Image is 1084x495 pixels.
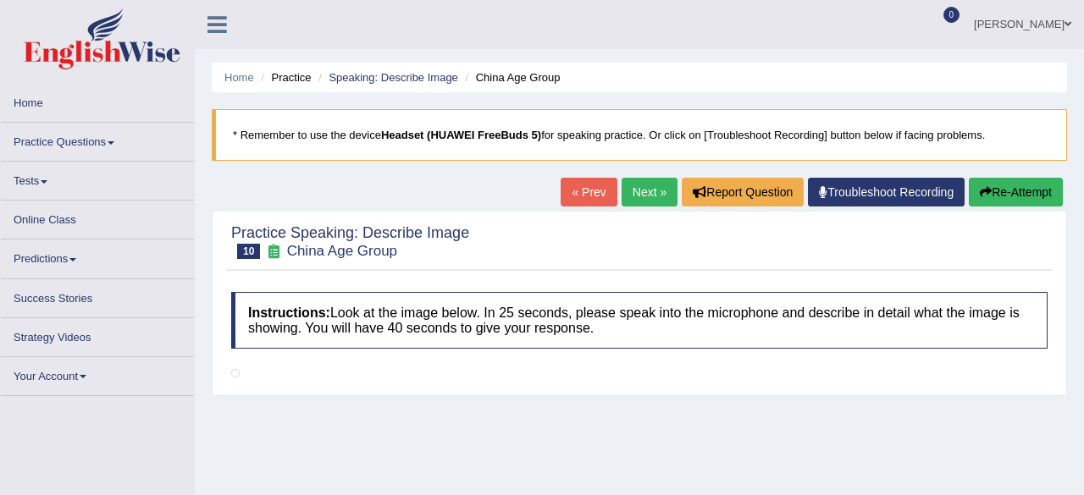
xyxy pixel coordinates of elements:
[1,84,194,117] a: Home
[257,69,311,85] li: Practice
[264,244,282,260] small: Exam occurring question
[381,129,541,141] b: Headset (HUAWEI FreeBuds 5)
[329,71,457,84] a: Speaking: Describe Image
[1,357,194,390] a: Your Account
[969,178,1063,206] button: Re-Attempt
[212,109,1067,161] blockquote: * Remember to use the device for speaking practice. Or click on [Troubleshoot Recording] button b...
[943,7,960,23] span: 0
[1,201,194,234] a: Online Class
[248,305,330,320] b: Instructions:
[1,318,194,351] a: Strategy Videos
[231,225,469,259] h2: Practice Speaking: Describe Image
[1,239,194,272] a: Predictions
[1,162,194,195] a: Tests
[622,178,677,206] a: Next »
[461,69,560,85] li: China Age Group
[287,243,397,259] small: China Age Group
[231,292,1048,349] h4: Look at the image below. In 25 seconds, please speak into the microphone and describe in detail w...
[237,244,260,259] span: 10
[1,279,194,312] a: Success Stories
[1,123,194,156] a: Practice Questions
[561,178,617,206] a: « Prev
[682,178,804,206] button: Report Question
[224,71,254,84] a: Home
[808,178,965,206] a: Troubleshoot Recording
